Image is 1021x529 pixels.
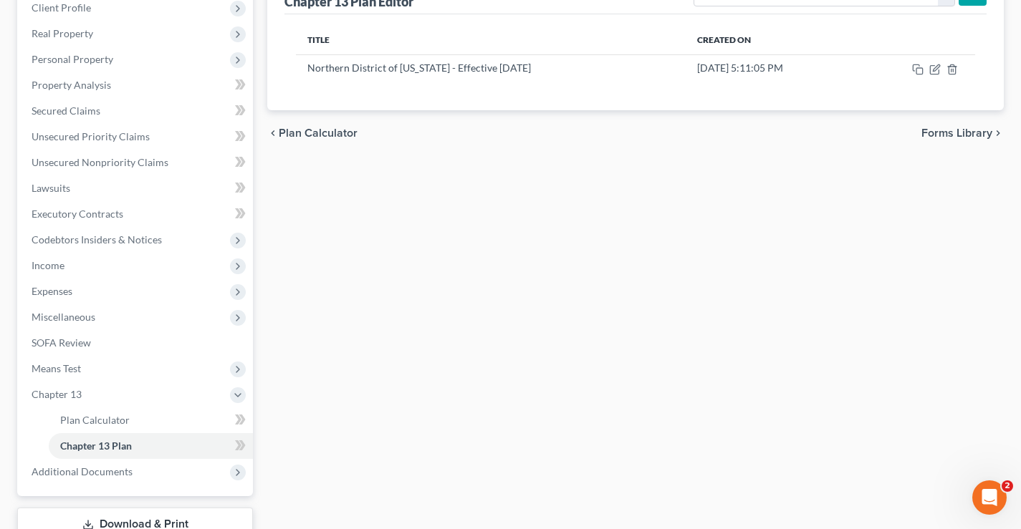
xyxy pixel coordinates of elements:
span: Income [32,259,64,271]
a: Lawsuits [20,175,253,201]
td: [DATE] 5:11:05 PM [686,54,858,82]
span: Chapter 13 [32,388,82,400]
span: Client Profile [32,1,91,14]
span: Additional Documents [32,465,133,477]
a: Unsecured Priority Claims [20,124,253,150]
span: Chapter 13 Plan [60,440,132,452]
a: Secured Claims [20,98,253,124]
span: Lawsuits [32,182,70,194]
span: Codebtors Insiders & Notices [32,233,162,246]
iframe: Intercom live chat [972,480,1007,515]
a: SOFA Review [20,330,253,356]
span: Miscellaneous [32,311,95,323]
a: Property Analysis [20,72,253,98]
span: Real Property [32,27,93,39]
span: Unsecured Priority Claims [32,130,150,142]
span: Plan Calculator [60,414,130,426]
a: Executory Contracts [20,201,253,227]
td: Northern District of [US_STATE] - Effective [DATE] [296,54,685,82]
span: Secured Claims [32,105,100,117]
span: 2 [1002,480,1013,492]
span: SOFA Review [32,336,91,349]
span: Unsecured Nonpriority Claims [32,156,168,168]
span: Plan Calculator [279,127,358,139]
button: chevron_left Plan Calculator [267,127,358,139]
i: chevron_right [992,127,1004,139]
span: Means Test [32,362,81,374]
a: Plan Calculator [49,407,253,433]
a: Chapter 13 Plan [49,433,253,459]
span: Personal Property [32,53,113,65]
span: Expenses [32,285,72,297]
span: Executory Contracts [32,208,123,220]
button: Forms Library chevron_right [921,127,1004,139]
span: Property Analysis [32,79,111,91]
i: chevron_left [267,127,279,139]
span: Forms Library [921,127,992,139]
a: Unsecured Nonpriority Claims [20,150,253,175]
th: Title [296,26,685,54]
th: Created On [686,26,858,54]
